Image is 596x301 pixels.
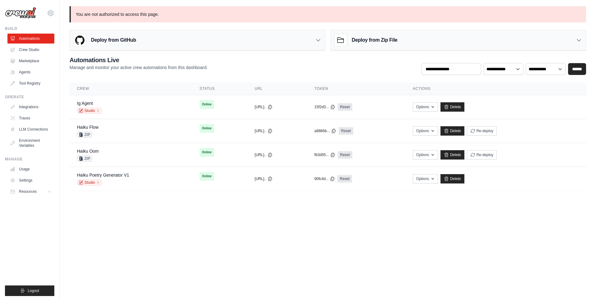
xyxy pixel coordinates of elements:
[7,136,54,150] a: Environment Variables
[19,189,37,194] span: Resources
[5,95,54,100] div: Operate
[5,26,54,31] div: Build
[337,175,352,183] a: Reset
[7,34,54,44] a: Automations
[338,103,352,111] a: Reset
[247,82,307,95] th: URL
[70,6,586,22] p: You are not authorized to access this page.
[314,152,335,157] button: f63d55...
[70,82,192,95] th: Crew
[7,102,54,112] a: Integrations
[70,64,208,71] p: Manage and monitor your active crew automations from this dashboard.
[314,104,335,109] button: 15f2d3...
[440,102,464,112] a: Delete
[77,108,102,114] a: Studio
[192,82,247,95] th: Status
[7,67,54,77] a: Agents
[200,148,214,157] span: Online
[338,151,352,159] a: Reset
[5,285,54,296] button: Logout
[440,150,464,160] a: Delete
[413,126,438,136] button: Options
[28,288,39,293] span: Logout
[352,36,397,44] h3: Deploy from Zip File
[7,164,54,174] a: Usage
[74,34,86,46] img: GitHub Logo
[5,157,54,162] div: Manage
[339,127,353,135] a: Reset
[413,102,438,112] button: Options
[91,36,136,44] h3: Deploy from GitHub
[467,126,497,136] button: Re-deploy
[77,179,102,186] a: Studio
[7,56,54,66] a: Marketplace
[200,124,214,133] span: Online
[77,125,98,130] a: Haiku Flow
[467,150,497,160] button: Re-deploy
[200,100,214,109] span: Online
[5,7,36,19] img: Logo
[200,172,214,181] span: Online
[77,155,92,162] span: ZIP
[77,149,99,154] a: Haiku Oom
[7,78,54,88] a: Tool Registry
[314,176,335,181] button: 90fc4d...
[7,113,54,123] a: Traces
[440,126,464,136] a: Delete
[314,128,336,133] button: a8866b...
[77,173,129,178] a: Haiku Poetry Generator V1
[440,174,464,183] a: Delete
[413,150,438,160] button: Options
[405,82,586,95] th: Actions
[7,187,54,197] button: Resources
[77,132,92,138] span: ZIP
[70,56,208,64] h2: Automations Live
[307,82,405,95] th: Token
[7,124,54,134] a: LLM Connections
[413,174,438,183] button: Options
[7,45,54,55] a: Crew Studio
[7,175,54,185] a: Settings
[77,101,93,106] a: Ig Agent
